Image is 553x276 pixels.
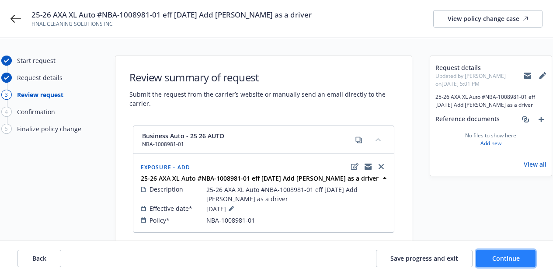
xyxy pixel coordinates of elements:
[150,185,183,194] span: Description
[17,90,63,99] div: Review request
[435,114,500,125] span: Reference documents
[536,114,546,125] a: add
[142,140,224,148] span: NBA-1008981-01
[206,216,255,225] span: NBA-1008981-01
[142,131,224,140] span: Business Auto - 25 26 AUTO
[31,20,312,28] span: FINAL CLEANING SOLUTIONS INC
[448,10,528,27] div: View policy change case
[363,161,373,172] a: copyLogging
[32,254,46,262] span: Back
[435,72,524,88] span: Updated by [PERSON_NAME] on [DATE] 5:01 PM
[376,250,473,267] button: Save progress and exit
[476,250,536,267] button: Continue
[141,164,191,171] span: Exposure - Add
[435,93,546,109] span: 25-26 AXA XL Auto #NBA-1008981-01 eff [DATE] Add [PERSON_NAME] as a driver
[376,161,386,172] a: close
[141,174,379,182] strong: 25-26 AXA XL Auto #NBA-1008981-01 eff [DATE] Add [PERSON_NAME] as a driver
[129,70,398,84] h1: Review summary of request
[150,216,170,225] span: Policy*
[465,132,516,140] span: No files to show here
[206,185,386,203] span: 25-26 AXA XL Auto #NBA-1008981-01 eff [DATE] Add [PERSON_NAME] as a driver
[354,135,364,145] a: copy
[31,10,312,20] span: 25-26 AXA XL Auto #NBA-1008981-01 eff [DATE] Add [PERSON_NAME] as a driver
[492,254,520,262] span: Continue
[17,107,55,116] div: Confirmation
[1,124,12,134] div: 5
[133,126,394,154] div: Business Auto - 25 26 AUTONBA-1008981-01copycollapse content
[17,73,63,82] div: Request details
[129,90,398,108] span: Submit the request from the carrier’s website or manually send an email directly to the carrier.
[1,107,12,117] div: 4
[520,114,531,125] a: associate
[1,90,12,100] div: 3
[17,250,61,267] button: Back
[480,140,501,147] a: Add new
[206,203,237,214] span: [DATE]
[524,160,546,169] a: View all
[435,63,524,72] span: Request details
[150,204,192,213] span: Effective date*
[350,161,360,172] a: edit
[17,124,81,133] div: Finalize policy change
[390,254,458,262] span: Save progress and exit
[17,56,56,65] div: Start request
[371,133,385,147] button: collapse content
[433,10,543,28] a: View policy change case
